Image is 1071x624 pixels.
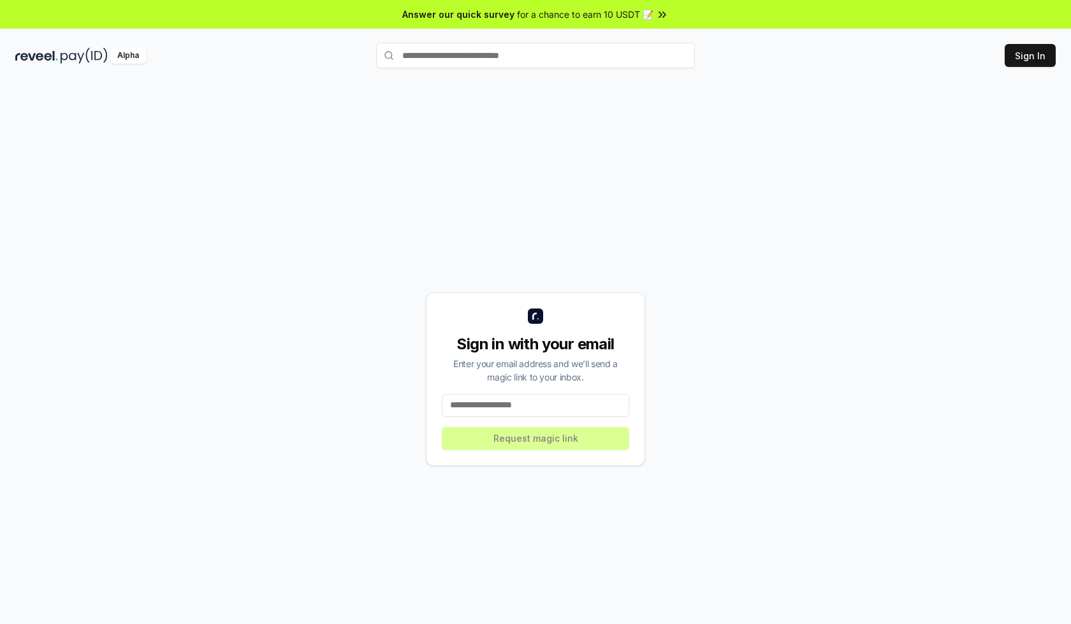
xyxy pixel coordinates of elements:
[517,8,653,21] span: for a chance to earn 10 USDT 📝
[15,48,58,64] img: reveel_dark
[442,357,629,384] div: Enter your email address and we’ll send a magic link to your inbox.
[528,308,543,324] img: logo_small
[61,48,108,64] img: pay_id
[402,8,514,21] span: Answer our quick survey
[442,334,629,354] div: Sign in with your email
[1005,44,1056,67] button: Sign In
[110,48,146,64] div: Alpha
